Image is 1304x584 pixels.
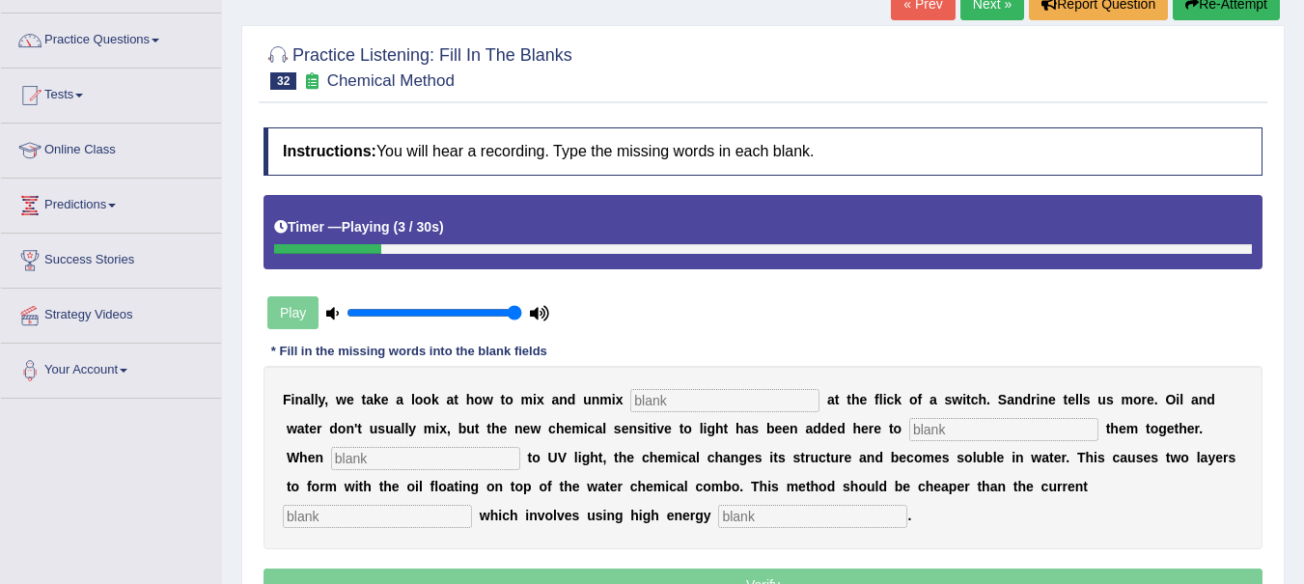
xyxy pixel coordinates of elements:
[1106,392,1114,407] b: s
[1187,421,1195,436] b: e
[583,392,592,407] b: u
[805,450,810,465] b: r
[584,421,588,436] b: i
[1,179,221,227] a: Predictions
[860,392,868,407] b: e
[1176,392,1179,407] b: i
[1158,421,1167,436] b: g
[1077,450,1086,465] b: T
[622,421,629,436] b: e
[499,421,507,436] b: e
[782,421,790,436] b: e
[1223,450,1228,465] b: r
[1048,392,1056,407] b: e
[537,392,544,407] b: x
[957,450,964,465] b: s
[680,421,684,436] b: t
[909,418,1098,441] input: blank
[315,450,323,465] b: n
[1054,450,1062,465] b: e
[374,392,381,407] b: k
[319,479,324,494] b: r
[406,479,415,494] b: o
[934,450,942,465] b: e
[299,450,308,465] b: h
[297,421,305,436] b: a
[1167,421,1175,436] b: e
[747,450,755,465] b: e
[1049,450,1054,465] b: t
[883,392,887,407] b: i
[312,479,320,494] b: o
[964,450,973,465] b: o
[291,479,300,494] b: o
[383,479,392,494] b: h
[424,421,435,436] b: m
[889,421,894,436] b: t
[1007,392,1014,407] b: a
[1151,450,1158,465] b: s
[305,421,310,436] b: t
[1122,392,1133,407] b: m
[598,450,603,465] b: t
[291,392,295,407] b: i
[827,392,835,407] b: a
[548,450,558,465] b: U
[1,344,221,392] a: Your Account
[602,450,606,465] b: ,
[588,421,596,436] b: c
[826,450,831,465] b: t
[735,421,744,436] b: h
[835,392,840,407] b: t
[874,421,881,436] b: e
[377,421,385,436] b: s
[945,392,953,407] b: s
[887,392,895,407] b: c
[458,421,467,436] b: b
[283,392,291,407] b: F
[839,450,844,465] b: r
[578,450,582,465] b: i
[1126,421,1138,436] b: m
[751,421,759,436] b: s
[1199,421,1203,436] b: .
[336,392,347,407] b: w
[1207,392,1215,407] b: d
[1,289,221,337] a: Strategy Videos
[483,392,493,407] b: w
[325,479,337,494] b: m
[264,342,555,360] div: * Fill in the missing words into the blank fields
[773,450,778,465] b: t
[997,450,1005,465] b: e
[696,450,700,465] b: l
[1197,450,1201,465] b: l
[1012,450,1015,465] b: i
[396,392,403,407] b: a
[1207,450,1215,465] b: y
[723,450,731,465] b: a
[359,479,364,494] b: t
[861,421,869,436] b: e
[678,450,681,465] b: i
[1031,392,1036,407] b: r
[1106,421,1111,436] b: t
[917,392,922,407] b: f
[724,421,729,436] b: t
[680,450,688,465] b: c
[805,421,813,436] b: a
[1201,450,1208,465] b: a
[993,450,997,465] b: l
[532,450,541,465] b: o
[466,392,475,407] b: h
[1215,450,1223,465] b: e
[548,421,556,436] b: c
[998,392,1007,407] b: S
[381,392,389,407] b: e
[592,392,600,407] b: n
[616,392,624,407] b: x
[1037,392,1040,407] b: i
[486,421,491,436] b: t
[338,421,347,436] b: o
[718,505,907,528] input: blank
[379,479,384,494] b: t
